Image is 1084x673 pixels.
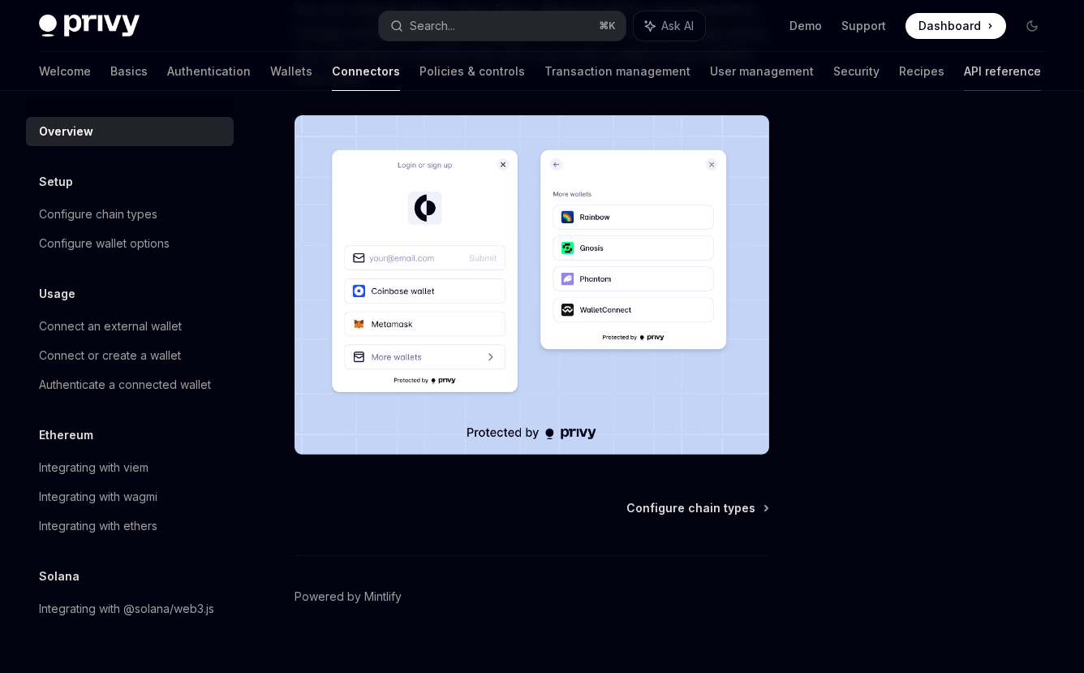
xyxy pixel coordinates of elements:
button: Toggle dark mode [1019,13,1045,39]
div: Configure chain types [39,205,157,224]
a: User management [710,52,814,91]
div: Authenticate a connected wallet [39,375,211,395]
a: Integrating with @solana/web3.js [26,594,234,623]
a: Integrating with wagmi [26,482,234,511]
a: Configure chain types [626,500,768,516]
a: Support [841,18,886,34]
img: dark logo [39,15,140,37]
a: Security [833,52,880,91]
div: Connect or create a wallet [39,346,181,365]
div: Overview [39,122,93,141]
a: Integrating with ethers [26,511,234,541]
a: Authenticate a connected wallet [26,370,234,399]
button: Search...⌘K [379,11,626,41]
a: Transaction management [544,52,690,91]
span: Ask AI [661,18,694,34]
div: Search... [410,16,455,36]
a: Connectors [332,52,400,91]
a: Powered by Mintlify [295,589,402,605]
div: Connect an external wallet [39,317,182,336]
img: Connectors3 [295,115,769,455]
a: Dashboard [905,13,1006,39]
a: Authentication [167,52,251,91]
a: Connect or create a wallet [26,341,234,370]
a: Welcome [39,52,91,91]
div: Integrating with ethers [39,516,157,536]
div: Configure wallet options [39,234,170,253]
a: Configure wallet options [26,229,234,258]
span: ⌘ K [599,19,616,32]
button: Ask AI [634,11,705,41]
div: Integrating with @solana/web3.js [39,599,214,619]
div: Integrating with wagmi [39,487,157,507]
h5: Setup [39,172,73,192]
a: Demo [789,18,822,34]
h5: Solana [39,567,80,586]
a: Policies & controls [419,52,525,91]
a: Overview [26,117,234,146]
span: Configure chain types [626,500,755,516]
a: Connect an external wallet [26,312,234,341]
h5: Usage [39,284,75,304]
a: Recipes [899,52,944,91]
a: API reference [964,52,1041,91]
a: Wallets [270,52,312,91]
span: Dashboard [918,18,981,34]
h5: Ethereum [39,425,93,445]
a: Integrating with viem [26,453,234,482]
a: Configure chain types [26,200,234,229]
a: Basics [110,52,148,91]
div: Integrating with viem [39,458,148,477]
